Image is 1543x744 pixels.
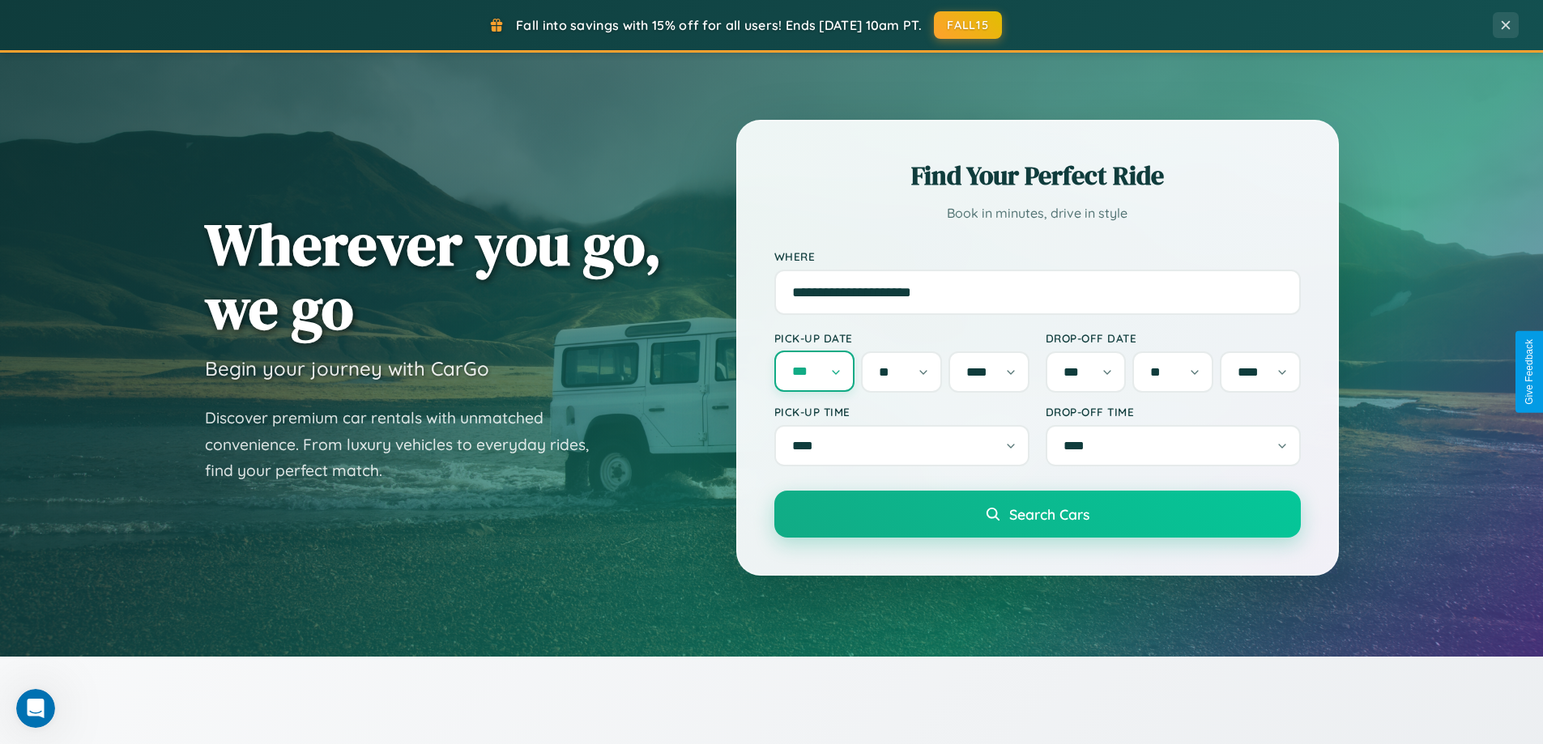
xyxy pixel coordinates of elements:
[205,212,662,340] h1: Wherever you go, we go
[934,11,1002,39] button: FALL15
[774,491,1301,538] button: Search Cars
[205,356,489,381] h3: Begin your journey with CarGo
[16,689,55,728] iframe: Intercom live chat
[774,249,1301,263] label: Where
[774,405,1029,419] label: Pick-up Time
[774,202,1301,225] p: Book in minutes, drive in style
[774,158,1301,193] h2: Find Your Perfect Ride
[1009,505,1089,523] span: Search Cars
[1046,331,1301,345] label: Drop-off Date
[1046,405,1301,419] label: Drop-off Time
[1524,339,1535,405] div: Give Feedback
[774,331,1029,345] label: Pick-up Date
[205,405,610,484] p: Discover premium car rentals with unmatched convenience. From luxury vehicles to everyday rides, ...
[516,17,922,33] span: Fall into savings with 15% off for all users! Ends [DATE] 10am PT.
